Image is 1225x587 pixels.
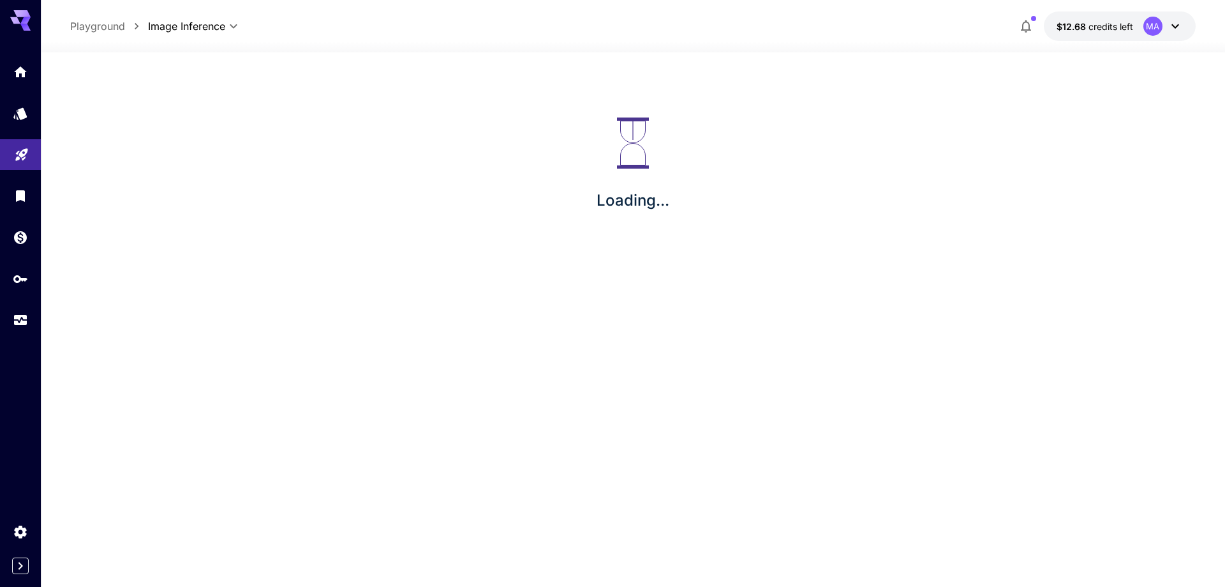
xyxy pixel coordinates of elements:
[13,312,28,328] div: Usage
[13,105,28,121] div: Models
[14,143,29,159] div: Playground
[597,189,669,212] p: Loading...
[70,19,148,34] nav: breadcrumb
[1143,17,1162,36] div: MA
[1088,21,1133,32] span: credits left
[1057,21,1088,32] span: $12.68
[13,524,28,540] div: Settings
[13,229,28,245] div: Wallet
[12,558,29,574] button: Expand sidebar
[1044,11,1196,41] button: $12.68134MA
[13,271,28,287] div: API Keys
[148,19,225,34] span: Image Inference
[1057,20,1133,33] div: $12.68134
[70,19,125,34] a: Playground
[13,64,28,80] div: Home
[13,188,28,204] div: Library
